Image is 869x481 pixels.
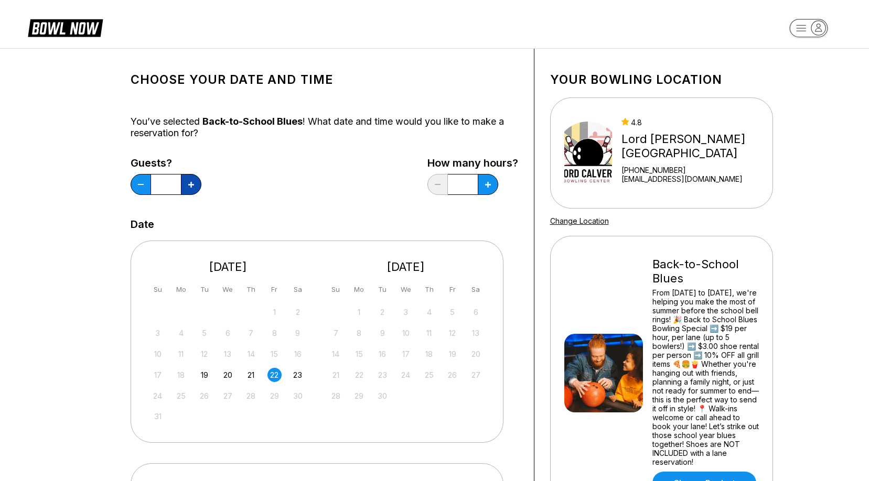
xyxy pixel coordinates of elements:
[325,260,487,274] div: [DATE]
[267,305,282,319] div: Not available Friday, August 1st, 2025
[267,347,282,361] div: Not available Friday, August 15th, 2025
[621,174,768,183] a: [EMAIL_ADDRESS][DOMAIN_NAME]
[329,282,343,297] div: Su
[376,389,390,403] div: Not available Tuesday, September 30th, 2025
[352,347,366,361] div: Not available Monday, September 15th, 2025
[291,326,305,340] div: Not available Saturday, August 9th, 2025
[445,326,459,340] div: Not available Friday, September 12th, 2025
[131,72,518,87] h1: Choose your Date and time
[244,326,258,340] div: Not available Thursday, August 7th, 2025
[131,116,518,139] div: You’ve selected ! What date and time would you like to make a reservation for?
[267,326,282,340] div: Not available Friday, August 8th, 2025
[445,282,459,297] div: Fr
[244,282,258,297] div: Th
[422,368,436,382] div: Not available Thursday, September 25th, 2025
[399,368,413,382] div: Not available Wednesday, September 24th, 2025
[221,368,235,382] div: Choose Wednesday, August 20th, 2025
[327,304,485,403] div: month 2025-09
[202,116,303,127] span: Back-to-School Blues
[197,368,211,382] div: Choose Tuesday, August 19th, 2025
[151,368,165,382] div: Not available Sunday, August 17th, 2025
[151,409,165,423] div: Not available Sunday, August 31st, 2025
[352,305,366,319] div: Not available Monday, September 1st, 2025
[422,282,436,297] div: Th
[197,282,211,297] div: Tu
[376,282,390,297] div: Tu
[352,389,366,403] div: Not available Monday, September 29th, 2025
[267,368,282,382] div: Choose Friday, August 22nd, 2025
[149,304,307,424] div: month 2025-08
[174,347,188,361] div: Not available Monday, August 11th, 2025
[197,347,211,361] div: Not available Tuesday, August 12th, 2025
[291,389,305,403] div: Not available Saturday, August 30th, 2025
[399,305,413,319] div: Not available Wednesday, September 3rd, 2025
[352,368,366,382] div: Not available Monday, September 22nd, 2025
[291,368,305,382] div: Choose Saturday, August 23rd, 2025
[174,282,188,297] div: Mo
[469,282,483,297] div: Sa
[621,118,768,127] div: 4.8
[329,347,343,361] div: Not available Sunday, September 14th, 2025
[564,334,643,412] img: Back-to-School Blues
[422,347,436,361] div: Not available Thursday, September 18th, 2025
[564,114,613,192] img: Lord Calvert Bowling Center
[131,218,154,230] label: Date
[291,305,305,319] div: Not available Saturday, August 2nd, 2025
[469,368,483,382] div: Not available Saturday, September 27th, 2025
[174,389,188,403] div: Not available Monday, August 25th, 2025
[244,368,258,382] div: Choose Thursday, August 21st, 2025
[376,368,390,382] div: Not available Tuesday, September 23rd, 2025
[267,389,282,403] div: Not available Friday, August 29th, 2025
[652,257,759,286] div: Back-to-School Blues
[174,326,188,340] div: Not available Monday, August 4th, 2025
[244,389,258,403] div: Not available Thursday, August 28th, 2025
[445,368,459,382] div: Not available Friday, September 26th, 2025
[550,216,609,225] a: Change Location
[151,326,165,340] div: Not available Sunday, August 3rd, 2025
[422,305,436,319] div: Not available Thursday, September 4th, 2025
[197,326,211,340] div: Not available Tuesday, August 5th, 2025
[131,157,201,169] label: Guests?
[151,389,165,403] div: Not available Sunday, August 24th, 2025
[422,326,436,340] div: Not available Thursday, September 11th, 2025
[221,326,235,340] div: Not available Wednesday, August 6th, 2025
[469,347,483,361] div: Not available Saturday, September 20th, 2025
[352,282,366,297] div: Mo
[147,260,309,274] div: [DATE]
[329,326,343,340] div: Not available Sunday, September 7th, 2025
[550,72,773,87] h1: Your bowling location
[291,347,305,361] div: Not available Saturday, August 16th, 2025
[151,282,165,297] div: Su
[244,347,258,361] div: Not available Thursday, August 14th, 2025
[221,347,235,361] div: Not available Wednesday, August 13th, 2025
[445,305,459,319] div: Not available Friday, September 5th, 2025
[376,326,390,340] div: Not available Tuesday, September 9th, 2025
[445,347,459,361] div: Not available Friday, September 19th, 2025
[399,347,413,361] div: Not available Wednesday, September 17th, 2025
[652,288,759,466] div: From [DATE] to [DATE], we're helping you make the most of summer before the school bell rings! 🎉 ...
[221,282,235,297] div: We
[352,326,366,340] div: Not available Monday, September 8th, 2025
[329,389,343,403] div: Not available Sunday, September 28th, 2025
[621,132,768,160] div: Lord [PERSON_NAME][GEOGRAPHIC_DATA]
[174,368,188,382] div: Not available Monday, August 18th, 2025
[376,347,390,361] div: Not available Tuesday, September 16th, 2025
[621,166,768,174] div: [PHONE_NUMBER]
[469,326,483,340] div: Not available Saturday, September 13th, 2025
[427,157,518,169] label: How many hours?
[376,305,390,319] div: Not available Tuesday, September 2nd, 2025
[151,347,165,361] div: Not available Sunday, August 10th, 2025
[469,305,483,319] div: Not available Saturday, September 6th, 2025
[197,389,211,403] div: Not available Tuesday, August 26th, 2025
[329,368,343,382] div: Not available Sunday, September 21st, 2025
[267,282,282,297] div: Fr
[221,389,235,403] div: Not available Wednesday, August 27th, 2025
[399,326,413,340] div: Not available Wednesday, September 10th, 2025
[291,282,305,297] div: Sa
[399,282,413,297] div: We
